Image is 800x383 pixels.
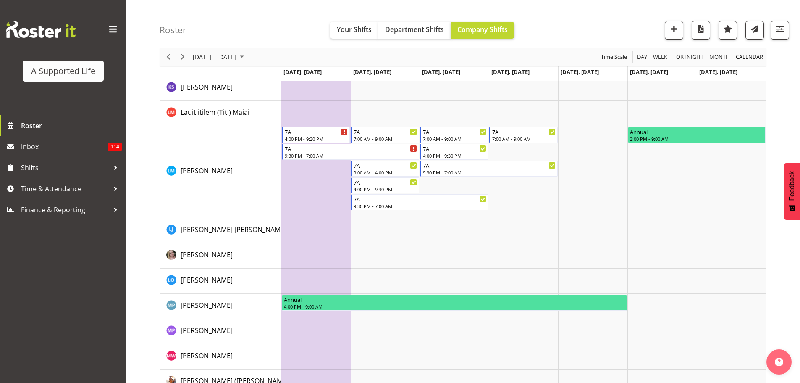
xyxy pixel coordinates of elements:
span: Lauitiitilem (Titi) Maiai [181,108,249,117]
h4: Roster [160,25,186,35]
span: Month [708,52,731,63]
span: [DATE], [DATE] [422,68,460,76]
span: Time & Attendance [21,182,109,195]
span: [DATE], [DATE] [353,68,391,76]
a: [PERSON_NAME] [181,166,233,176]
span: [PERSON_NAME] [181,250,233,259]
button: Timeline Week [652,52,669,63]
button: Your Shifts [330,22,378,39]
div: previous period [161,48,176,66]
a: [PERSON_NAME] [181,351,233,361]
button: Download a PDF of the roster according to the set date range. [692,21,710,40]
span: Roster [21,119,122,132]
button: Add a new shift [665,21,683,40]
span: Week [652,52,668,63]
span: [DATE], [DATE] [491,68,530,76]
button: Company Shifts [451,22,514,39]
button: Send a list of all shifts for the selected filtered period to all rostered employees. [745,21,764,40]
span: Time Scale [600,52,628,63]
span: [DATE] - [DATE] [192,52,237,63]
span: 114 [108,143,122,151]
button: Highlight an important date within the roster. [719,21,737,40]
a: [PERSON_NAME] [181,300,233,310]
button: September 2025 [191,52,248,63]
span: Fortnight [672,52,704,63]
button: Month [734,52,765,63]
a: [PERSON_NAME] [181,250,233,260]
button: Timeline Day [636,52,649,63]
a: [PERSON_NAME] [PERSON_NAME] [181,225,286,235]
img: Rosterit website logo [6,21,76,38]
span: [DATE], [DATE] [630,68,668,76]
button: Next [177,52,189,63]
span: [PERSON_NAME] [181,351,233,360]
span: Your Shifts [337,25,372,34]
span: Company Shifts [457,25,508,34]
span: [PERSON_NAME] [PERSON_NAME] [181,225,286,234]
a: Lauitiitilem (Titi) Maiai [181,107,249,117]
span: [PERSON_NAME] [181,166,233,175]
div: next period [176,48,190,66]
button: Feedback - Show survey [784,163,800,220]
span: Department Shifts [385,25,444,34]
td: Maria Wood resource [160,344,281,370]
span: Day [636,52,648,63]
button: Filter Shifts [771,21,789,40]
span: [DATE], [DATE] [561,68,599,76]
button: Previous [163,52,174,63]
td: Lisa Brown-Bayliss resource [160,243,281,269]
a: [PERSON_NAME] [181,325,233,335]
td: Lauren Moult resource [160,126,281,218]
button: Department Shifts [378,22,451,39]
button: Fortnight [672,52,705,63]
span: Finance & Reporting [21,203,109,216]
a: [PERSON_NAME] [181,82,233,92]
a: [PERSON_NAME] [181,275,233,285]
span: calendar [735,52,764,63]
button: Time Scale [600,52,629,63]
button: Timeline Month [708,52,732,63]
td: Mani Pereira resource [160,319,281,344]
span: [PERSON_NAME] [181,275,233,285]
span: [DATE], [DATE] [699,68,737,76]
div: September 22 - 28, 2025 [190,48,249,66]
td: Lucila Opatowski resource [160,269,281,294]
span: Shifts [21,161,109,174]
td: Kirsten Sutherland resource [160,76,281,101]
span: [DATE], [DATE] [283,68,322,76]
td: Lauitiitilem (Titi) Maiai resource [160,101,281,126]
span: Inbox [21,140,108,153]
div: A Supported Life [31,65,95,77]
td: Maara Pokia resource [160,294,281,319]
td: Linda Jade Johnston resource [160,218,281,243]
span: Feedback [788,171,796,201]
img: help-xxl-2.png [775,358,783,366]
